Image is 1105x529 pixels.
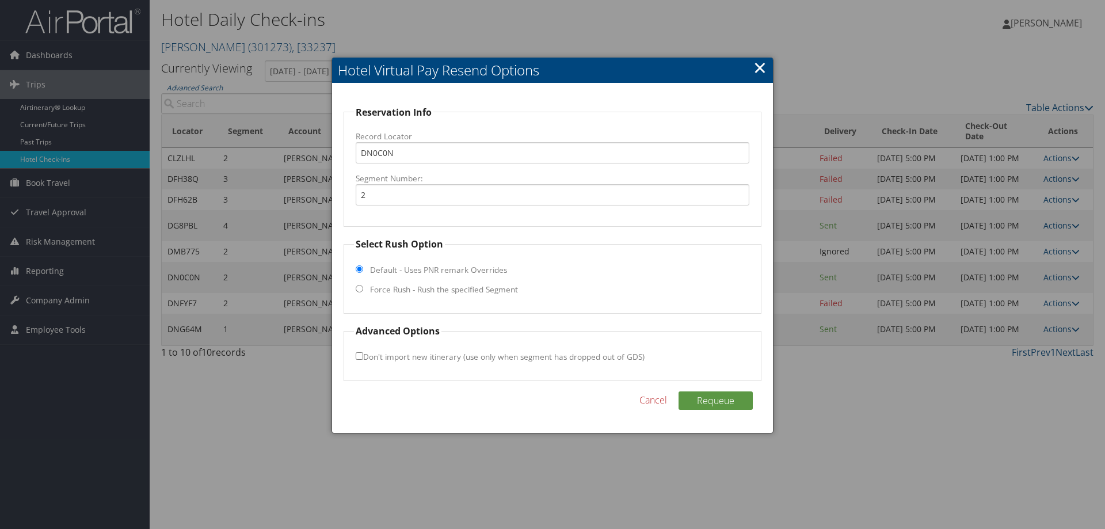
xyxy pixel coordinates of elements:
a: Cancel [639,393,667,407]
label: Don't import new itinerary (use only when segment has dropped out of GDS) [356,346,645,367]
button: Requeue [679,391,753,410]
label: Record Locator [356,131,749,142]
label: Default - Uses PNR remark Overrides [370,264,507,276]
h2: Hotel Virtual Pay Resend Options [332,58,773,83]
label: Force Rush - Rush the specified Segment [370,284,518,295]
legend: Advanced Options [354,324,441,338]
input: Don't import new itinerary (use only when segment has dropped out of GDS) [356,352,363,360]
legend: Select Rush Option [354,237,445,251]
legend: Reservation Info [354,105,433,119]
a: Close [753,56,767,79]
label: Segment Number: [356,173,749,184]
